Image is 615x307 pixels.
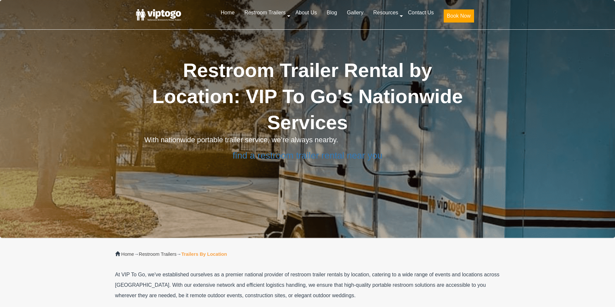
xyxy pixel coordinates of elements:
a: Home [216,6,239,20]
p: At VIP To Go, we've established ourselves as a premier national provider of restroom trailer rent... [115,269,500,301]
a: find a restroom trailer rental near you [233,150,382,161]
a: Restroom Trailers [139,252,177,257]
a: Blog [322,6,342,20]
a: Resources [368,6,403,20]
a: Restroom Trailers [239,6,290,20]
span: With nationwide portable trailer service, we’re always nearby. [145,136,338,144]
a: Contact Us [403,6,438,20]
a: About Us [290,6,322,20]
a: Home [121,252,134,257]
button: Book Now [444,9,474,23]
a: Book Now [439,6,479,26]
a: Gallery [342,6,368,20]
span: → → [121,252,227,257]
span: Restroom Trailer Rental by Location: VIP To Go's Nationwide Services [152,59,463,133]
strong: Trailers By Location [181,252,227,257]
